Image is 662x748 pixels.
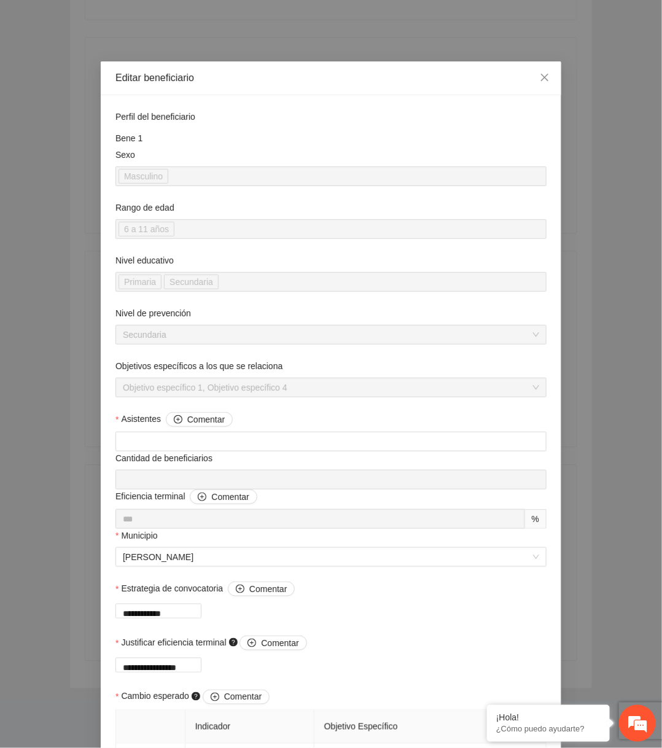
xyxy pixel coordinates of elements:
span: question-circle [192,692,200,701]
span: plus-circle [174,415,182,425]
button: Eficiencia terminal [190,489,257,504]
span: close [540,72,550,82]
span: plus-circle [198,493,206,502]
span: Secundaria [169,275,213,289]
button: Close [528,61,561,95]
label: Nivel educativo [115,254,174,267]
textarea: Escriba su mensaje y pulse “Intro” [6,335,234,378]
span: Asistentes [121,412,233,427]
span: Justificar eficiencia terminal [121,636,306,650]
span: plus-circle [211,693,219,703]
span: plus-circle [236,585,244,594]
label: Sexo [115,148,135,162]
div: Chatee con nosotros ahora [64,63,206,79]
button: Justificar eficiencia terminal question-circle [239,636,306,650]
div: % [525,509,547,529]
span: Estamos en línea. [71,164,169,288]
span: Masculino [124,169,163,183]
span: Comentar [261,636,298,650]
span: Perfil del beneficiario [115,110,200,123]
div: Editar beneficiario [115,71,547,85]
button: Cambio esperado question-circle [203,690,270,704]
span: Primaria [124,275,156,289]
span: Secundaria [123,325,539,344]
span: Eficiencia terminal [115,489,257,504]
label: Objetivos específicos a los que se relaciona [115,359,282,373]
label: Nivel de prevención [115,306,191,320]
span: plus-circle [247,639,256,649]
label: Municipio [115,529,158,542]
span: Secundaria [164,275,219,289]
span: Comentar [249,582,287,596]
p: ¿Cómo puedo ayudarte? [496,725,601,734]
th: Indicador [185,710,314,744]
span: Cambio esperado [121,690,270,704]
span: Objetivo específico 1, Objetivo específico 4 [123,378,539,397]
span: 6 a 11 años [124,222,169,236]
span: Comentar [211,490,249,504]
span: Allende [123,548,539,566]
div: Minimizar ventana de chat en vivo [201,6,231,36]
span: Masculino [119,169,168,184]
span: 6 a 11 años [119,222,174,236]
button: Asistentes [166,412,233,427]
th: Objetivo Específico [314,710,547,744]
span: Cantidad de beneficiarios [115,451,217,465]
div: Bene 1 [115,131,547,145]
div: ¡Hola! [496,713,601,723]
span: Comentar [187,413,225,426]
label: Rango de edad [115,201,174,214]
button: Estrategia de convocatoria [228,582,295,596]
span: question-circle [229,638,238,647]
span: Primaria [119,275,162,289]
span: Comentar [224,690,262,704]
span: Estrategia de convocatoria [121,582,295,596]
